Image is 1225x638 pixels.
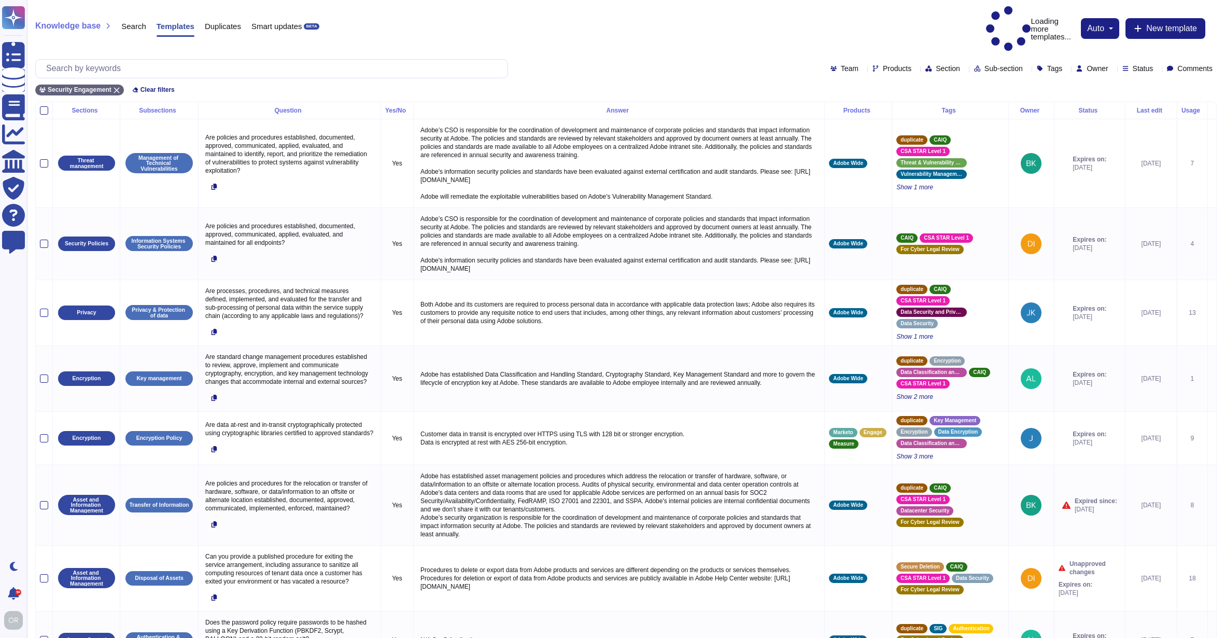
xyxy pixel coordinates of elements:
[833,310,863,315] span: Adobe Wide
[1021,233,1041,254] img: user
[129,238,189,249] p: Information Systems Security Policies
[1021,153,1041,174] img: user
[385,574,409,582] p: Yes
[1130,574,1173,582] div: [DATE]
[833,241,863,246] span: Adobe Wide
[900,160,963,165] span: Threat & Vulnerability Management
[1130,501,1173,509] div: [DATE]
[864,430,882,435] span: Engage
[900,298,946,303] span: CSA STAR Level 1
[203,131,376,177] p: Are policies and procedures established, documented, approved, communicated, applied, evaluated, ...
[1181,159,1203,168] div: 7
[1073,163,1106,172] span: [DATE]
[973,370,986,375] span: CAIQ
[1059,589,1092,597] span: [DATE]
[1181,375,1203,383] div: 1
[385,434,409,442] p: Yes
[956,576,989,581] span: Data Security
[1130,375,1173,383] div: [DATE]
[934,358,961,364] span: Encryption
[77,310,96,315] p: Privacy
[1075,505,1117,514] span: [DATE]
[1021,495,1041,516] img: user
[140,87,175,93] span: Clear filters
[900,441,963,446] span: Data Classification and Handling Standard
[418,212,820,275] p: Adobe’s CSO is responsible for the coordination of development and maintenance of corporate polic...
[1021,428,1041,449] img: user
[1047,65,1063,72] span: Tags
[157,22,194,30] span: Templates
[900,287,923,292] span: duplicate
[953,626,989,631] span: Authentication
[129,307,189,318] p: Privacy & Protection of data
[984,65,1023,72] span: Sub-section
[833,576,863,581] span: Adobe Wide
[1181,309,1203,317] div: 13
[900,137,923,143] span: duplicate
[418,469,820,541] p: Adobe has established asset management policies and procedures which address the relocation or tr...
[48,87,111,93] span: Security Engagement
[203,284,376,323] p: Are processes, procedures, and technical measures defined, implemented, and evaluated for the tra...
[62,158,111,169] p: Threat management
[203,350,376,389] p: Are standard change management procedures established to review, approve, implement and communica...
[1059,580,1092,589] span: Expires on:
[900,310,963,315] span: Data Security and Privacy Lifecycle Management
[385,159,409,168] p: Yes
[900,149,946,154] span: CSA STAR Level 1
[1073,379,1106,387] span: [DATE]
[1073,370,1106,379] span: Expires on:
[1073,155,1106,163] span: Expires on:
[73,376,101,381] p: Encryption
[129,155,189,172] p: Management of Technical Vulnerabilities
[137,376,182,381] p: Key management
[833,441,854,447] span: Measure
[35,22,101,30] span: Knowledge base
[15,589,21,595] div: 9+
[833,161,863,166] span: Adobe Wide
[900,508,949,514] span: Datacenter Security
[251,22,302,30] span: Smart updates
[418,563,820,593] p: Procedures to delete or export data from Adobe products and services are different depending on t...
[896,107,1004,114] div: Tags
[900,486,923,491] span: duplicate
[1130,240,1173,248] div: [DATE]
[1130,107,1173,114] div: Last edit
[385,240,409,248] p: Yes
[385,375,409,383] p: Yes
[841,65,858,72] span: Team
[936,65,960,72] span: Section
[900,172,963,177] span: Vulnerability Management
[833,503,863,508] span: Adobe Wide
[205,22,241,30] span: Duplicates
[1069,560,1121,576] span: Unapproved changes
[130,502,189,508] p: Transfer of Information
[833,376,863,381] span: Adobe Wide
[1073,304,1106,313] span: Expires on:
[896,332,1004,341] span: Show 1 more
[136,435,182,441] p: Encryption Policy
[418,427,820,449] p: Customer data in transit is encrypted over HTTPS using TLS with 128 bit or stronger encryption. D...
[1021,568,1041,589] img: user
[1087,24,1104,33] span: auto
[900,626,923,631] span: duplicate
[896,452,1004,461] span: Show 3 more
[121,22,146,30] span: Search
[418,107,820,114] div: Answer
[1075,497,1117,505] span: Expired since:
[900,235,913,241] span: CAIQ
[1181,574,1203,582] div: 18
[1146,24,1197,33] span: New template
[203,107,376,114] div: Question
[1087,24,1113,33] button: auto
[385,107,409,114] div: Yes/No
[900,576,946,581] span: CSA STAR Level 1
[418,368,820,390] p: Adobe has established Data Classification and Handling Standard, Cryptography Standard, Key Manag...
[986,6,1076,51] p: Loading more templates...
[4,611,23,630] img: user
[203,418,376,440] p: Are data at-rest and in-transit cryptographically protected using cryptographic libraries certifi...
[65,241,108,246] p: Security Policies
[1130,309,1173,317] div: [DATE]
[304,23,319,30] div: BETA
[900,418,923,423] span: duplicate
[934,626,942,631] span: SIG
